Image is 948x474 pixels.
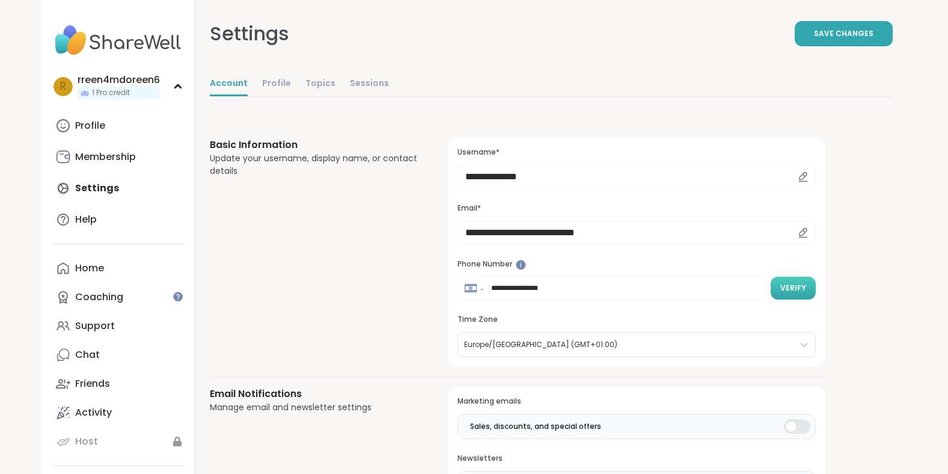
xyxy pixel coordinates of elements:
[75,348,100,362] div: Chat
[771,277,816,300] button: Verify
[350,72,389,96] a: Sessions
[51,254,185,283] a: Home
[210,72,248,96] a: Account
[51,312,185,340] a: Support
[457,315,815,325] h3: Time Zone
[210,152,420,177] div: Update your username, display name, or contact details
[51,19,185,61] img: ShareWell Nav Logo
[173,292,183,301] iframe: Spotlight
[210,387,420,401] h3: Email Notifications
[457,203,815,214] h3: Email*
[75,291,123,304] div: Coaching
[305,72,335,96] a: Topics
[75,213,97,226] div: Help
[75,377,110,390] div: Friends
[75,406,112,419] div: Activity
[60,79,66,94] span: r
[51,369,185,398] a: Friends
[814,28,873,39] span: Save Changes
[51,427,185,456] a: Host
[780,283,806,294] span: Verify
[457,454,815,464] h3: Newsletters
[75,435,98,448] div: Host
[75,262,104,275] div: Home
[51,143,185,171] a: Membership
[457,147,815,158] h3: Username*
[210,401,420,414] div: Manage email and newsletter settings
[470,421,601,432] span: Sales, discounts, and special offers
[457,259,815,269] h3: Phone Number
[795,21,893,46] button: Save Changes
[516,260,526,270] iframe: Spotlight
[75,319,115,333] div: Support
[51,111,185,140] a: Profile
[92,88,130,98] span: 1 Pro credit
[51,205,185,234] a: Help
[457,396,815,407] h3: Marketing emails
[51,340,185,369] a: Chat
[51,283,185,312] a: Coaching
[51,398,185,427] a: Activity
[210,138,420,152] h3: Basic Information
[78,73,160,87] div: rreen4mdoreen6
[210,19,289,48] div: Settings
[262,72,291,96] a: Profile
[75,119,105,132] div: Profile
[75,150,136,164] div: Membership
